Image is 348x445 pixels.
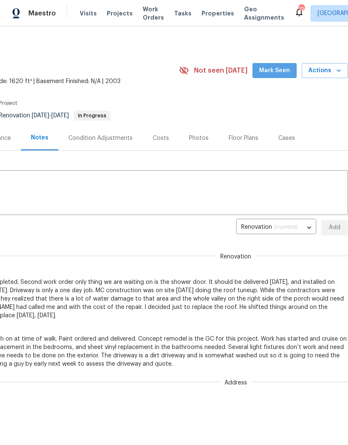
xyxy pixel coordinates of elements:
span: Properties [202,9,234,18]
span: Tasks [174,10,192,16]
span: Address [219,379,252,387]
span: Visits [80,9,97,18]
span: (current) [274,224,298,230]
div: Photos [189,134,209,142]
button: Mark Seen [252,63,297,78]
div: Floor Plans [229,134,258,142]
button: Actions [302,63,348,78]
span: [DATE] [51,113,69,119]
span: Not seen [DATE] [194,66,247,75]
span: Projects [107,9,133,18]
div: Notes [31,134,48,142]
span: In Progress [75,113,110,118]
span: Renovation [215,253,256,261]
div: Renovation (current) [236,217,316,238]
span: Maestro [28,9,56,18]
span: [DATE] [32,113,49,119]
span: Mark Seen [259,66,290,76]
span: Geo Assignments [244,5,284,22]
div: Condition Adjustments [68,134,133,142]
div: Cases [278,134,295,142]
span: Actions [308,66,341,76]
div: 72 [298,5,304,13]
span: - [32,113,69,119]
span: Work Orders [143,5,164,22]
div: Costs [153,134,169,142]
